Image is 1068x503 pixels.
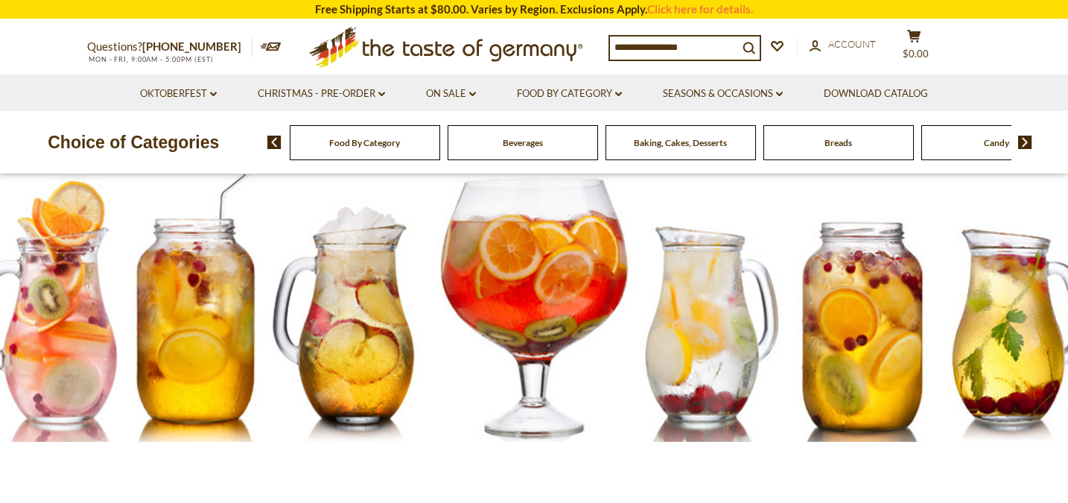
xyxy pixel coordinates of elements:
span: Account [828,38,876,50]
a: Baking, Cakes, Desserts [634,137,727,148]
a: Account [810,37,876,53]
a: [PHONE_NUMBER] [142,39,241,53]
img: previous arrow [267,136,282,149]
span: $0.00 [903,48,929,60]
button: $0.00 [891,29,936,66]
a: Download Catalog [824,86,928,102]
a: Beverages [503,137,543,148]
a: Breads [824,137,852,148]
a: Food By Category [517,86,622,102]
p: Questions? [87,37,252,57]
a: Christmas - PRE-ORDER [258,86,385,102]
a: Seasons & Occasions [663,86,783,102]
span: MON - FRI, 9:00AM - 5:00PM (EST) [87,55,214,63]
a: On Sale [426,86,476,102]
a: Food By Category [329,137,400,148]
a: Click here for details. [647,2,753,16]
a: Candy [984,137,1009,148]
img: next arrow [1018,136,1032,149]
a: Oktoberfest [140,86,217,102]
